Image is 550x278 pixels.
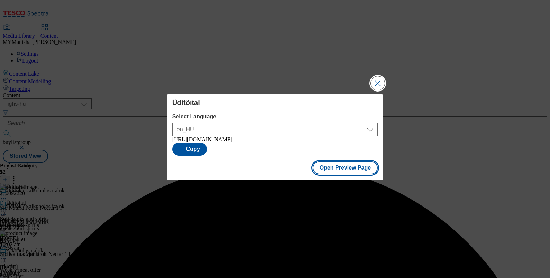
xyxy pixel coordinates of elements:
[172,114,378,120] label: Select Language
[167,94,383,180] div: Modal
[172,136,378,143] div: [URL][DOMAIN_NAME]
[172,143,207,156] button: Copy
[313,161,378,174] button: Open Preview Page
[371,76,385,90] button: Close Modal
[172,98,378,107] h4: Üdítőital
